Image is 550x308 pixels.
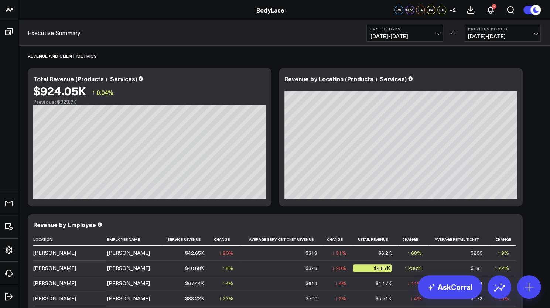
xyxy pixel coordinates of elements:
th: Retail Revenue [353,233,399,246]
div: $4.17K [375,280,392,287]
div: [PERSON_NAME] [33,249,76,257]
div: ↓ 31% [332,249,346,257]
th: Average Service Ticket Revenue [240,233,324,246]
div: MM [405,6,414,14]
div: $924.05K [33,84,86,97]
div: $700 [305,295,317,302]
th: Location [33,233,107,246]
div: [PERSON_NAME] [107,280,150,287]
b: Last 30 Days [370,27,439,31]
div: $88.22K [185,295,204,302]
a: Executive Summary [28,29,81,37]
div: [PERSON_NAME] [33,295,76,302]
div: $5.51K [375,295,392,302]
div: EA [416,6,425,14]
th: Change [489,233,516,246]
div: [PERSON_NAME] [107,295,150,302]
div: Total Revenue (Products + Services) [33,75,137,83]
th: Change [398,233,428,246]
div: $67.44K [185,280,204,287]
div: ↓ 4% [410,295,422,302]
div: Revenue and Client Metrics [28,47,97,64]
a: AskCorral [418,275,482,299]
b: Previous Period [468,27,537,31]
div: ↑ 68% [407,249,422,257]
div: ↑ 9% [498,249,509,257]
span: ↑ [92,88,95,97]
div: $6.2K [378,249,392,257]
div: VS [447,31,460,35]
th: Change [211,233,240,246]
div: ↓ 4% [335,280,346,287]
button: Previous Period[DATE]-[DATE] [464,24,541,42]
div: [PERSON_NAME] [33,280,76,287]
div: ↓ 20% [332,264,346,272]
div: ↓ 20% [219,249,233,257]
button: Last 30 Days[DATE]-[DATE] [366,24,443,42]
a: BodyLase [256,6,284,14]
div: CS [394,6,403,14]
div: $328 [305,264,317,272]
div: Revenue by Employee [33,220,96,229]
div: $619 [305,280,317,287]
div: $181 [470,264,482,272]
div: ↓ 2% [335,295,346,302]
span: + 2 [450,7,456,13]
div: [PERSON_NAME] [107,264,150,272]
th: Employee Name [107,233,162,246]
div: [PERSON_NAME] [33,264,76,272]
div: $318 [305,249,317,257]
div: ↑ 23% [219,295,233,302]
div: $42.65K [185,249,204,257]
div: $4.87K [353,264,392,272]
span: [DATE] - [DATE] [370,33,439,39]
th: Change [324,233,353,246]
span: [DATE] - [DATE] [468,33,537,39]
div: $200 [470,249,482,257]
div: BB [437,6,446,14]
div: KA [427,6,435,14]
div: ↓ 11% [407,280,422,287]
div: $40.68K [185,264,204,272]
th: Service Revenue [162,233,211,246]
div: Revenue by Location (Products + Services) [284,75,407,83]
div: ↑ 8% [222,264,233,272]
div: ↑ 4% [222,280,233,287]
div: [PERSON_NAME] [107,249,150,257]
div: ↑ 22% [495,264,509,272]
div: Previous: $923.7K [33,99,266,105]
button: +2 [448,6,457,14]
span: 0.04% [96,88,113,96]
div: ↑ 230% [404,264,422,272]
div: 3 [492,4,496,9]
th: Average Retail Ticket [428,233,489,246]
